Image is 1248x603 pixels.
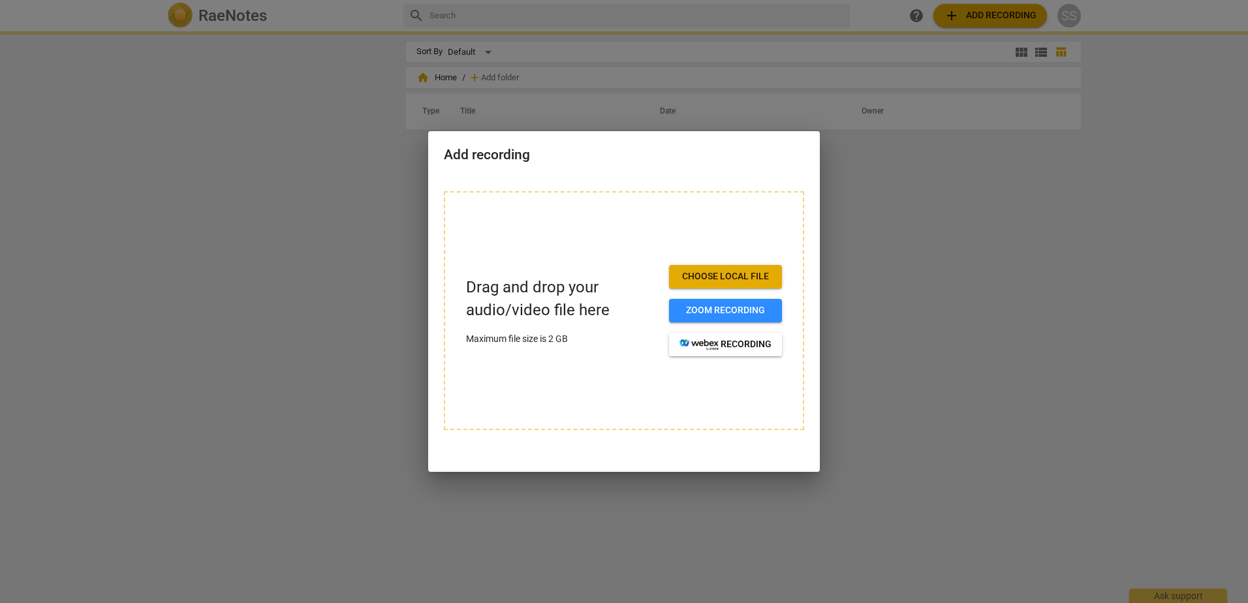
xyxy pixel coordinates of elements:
span: Choose local file [679,270,772,283]
span: Zoom recording [679,304,772,317]
span: recording [679,338,772,351]
button: recording [669,333,782,356]
button: Zoom recording [669,299,782,322]
p: Drag and drop your audio/video file here [466,276,659,322]
button: Choose local file [669,265,782,288]
h2: Add recording [444,147,804,163]
p: Maximum file size is 2 GB [466,332,659,346]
